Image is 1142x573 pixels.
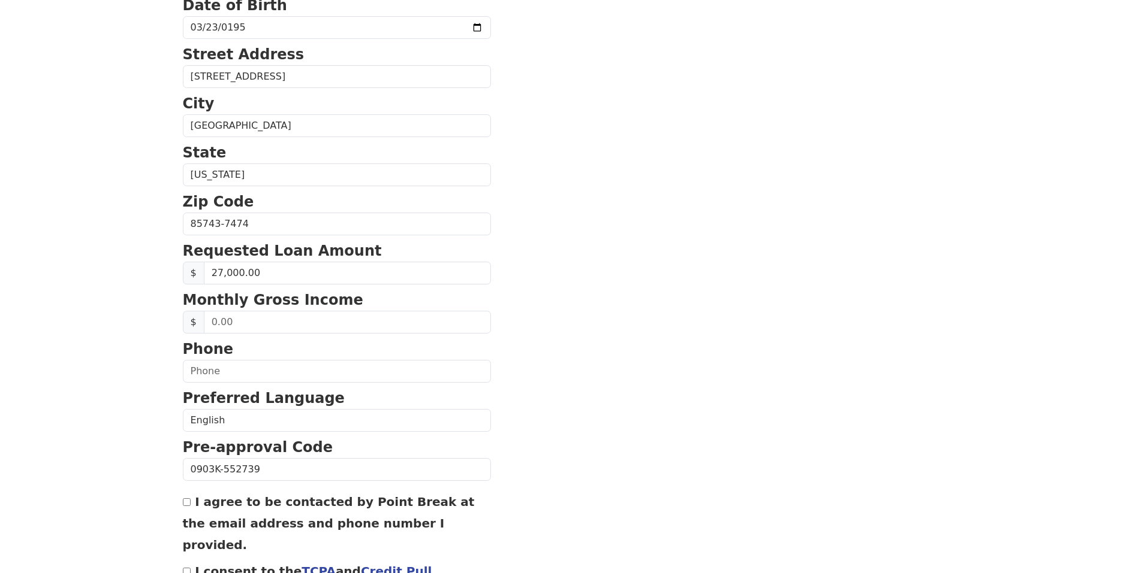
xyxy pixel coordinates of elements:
[183,193,254,210] strong: Zip Code
[183,262,204,284] span: $
[183,311,204,334] span: $
[183,144,227,161] strong: State
[183,341,234,357] strong: Phone
[183,114,491,137] input: City
[183,360,491,383] input: Phone
[183,65,491,88] input: Street Address
[183,213,491,235] input: Zip Code
[183,46,305,63] strong: Street Address
[183,495,475,552] label: I agree to be contacted by Point Break at the email address and phone number I provided.
[183,289,491,311] p: Monthly Gross Income
[183,439,333,456] strong: Pre-approval Code
[183,458,491,481] input: Pre-approval Code
[183,242,382,259] strong: Requested Loan Amount
[183,95,215,112] strong: City
[204,262,491,284] input: 0.00
[183,390,345,407] strong: Preferred Language
[204,311,491,334] input: 0.00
